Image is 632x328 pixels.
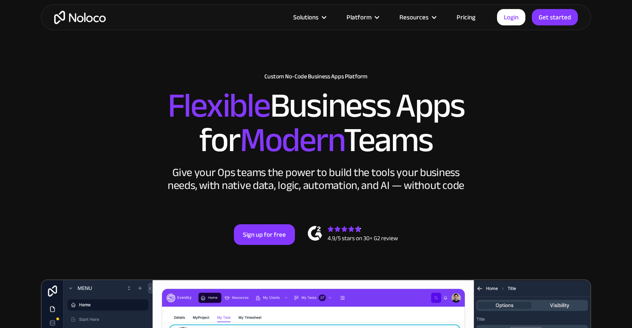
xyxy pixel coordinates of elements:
div: Resources [399,12,429,23]
div: Solutions [282,12,336,23]
a: Login [497,9,525,25]
h2: Business Apps for Teams [49,89,583,158]
div: Platform [347,12,371,23]
a: home [54,11,106,24]
div: Give your Ops teams the power to build the tools your business needs, with native data, logic, au... [166,166,466,192]
span: Flexible [168,74,270,138]
h1: Custom No-Code Business Apps Platform [49,73,583,80]
a: Get started [532,9,578,25]
a: Pricing [446,12,486,23]
div: Platform [336,12,389,23]
span: Modern [240,108,344,172]
div: Resources [389,12,446,23]
div: Solutions [293,12,319,23]
a: Sign up for free [234,224,295,245]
